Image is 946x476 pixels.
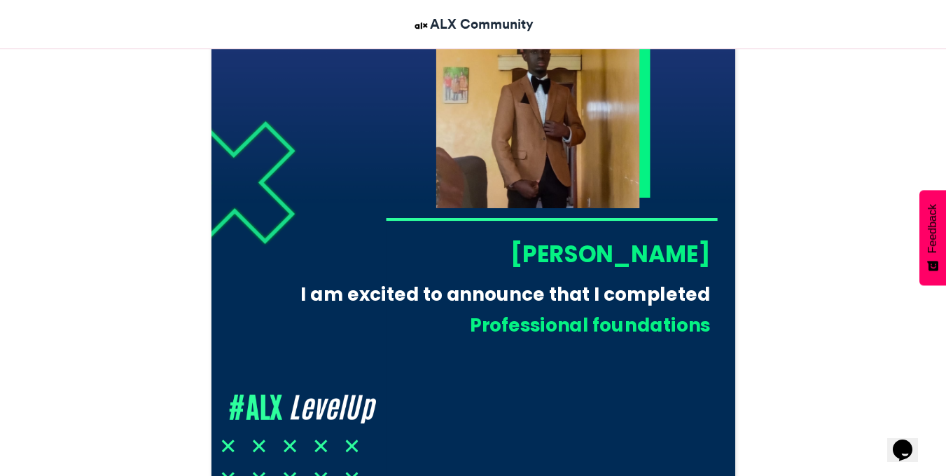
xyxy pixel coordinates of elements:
div: Professional foundations [309,312,710,338]
button: Feedback - Show survey [919,190,946,285]
a: ALX Community [412,14,534,34]
img: 1759427760.761-b2dcae4267c1926e4edbba7f5065fdc4d8f11412.png [436,4,639,208]
img: ALX Community [412,17,430,34]
iframe: chat widget [887,420,932,462]
div: I am excited to announce that I completed [288,281,710,307]
span: Feedback [926,204,939,253]
div: [PERSON_NAME] [385,238,710,270]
